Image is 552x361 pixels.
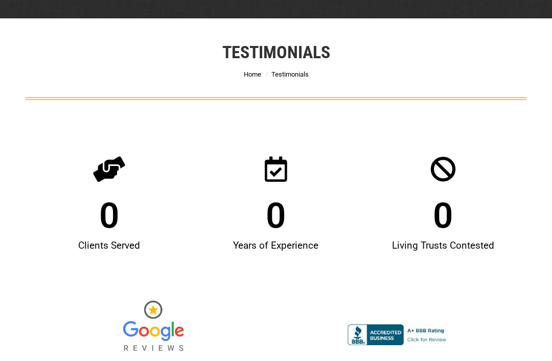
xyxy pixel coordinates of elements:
span: 0 [99,198,119,233]
span: 0 [266,198,286,233]
img: Accredited A+ with Better Business Bureau [348,324,450,346]
div: Living Trusts Contested [364,233,521,258]
span: 0 [433,198,453,233]
img: Google Reviews [115,294,192,360]
span: Testimonials [271,70,309,78]
div: Clients Served [31,233,188,258]
div: Years of Experience [198,233,355,258]
h1: Testimonials [222,41,330,63]
a: Home [244,70,261,78]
